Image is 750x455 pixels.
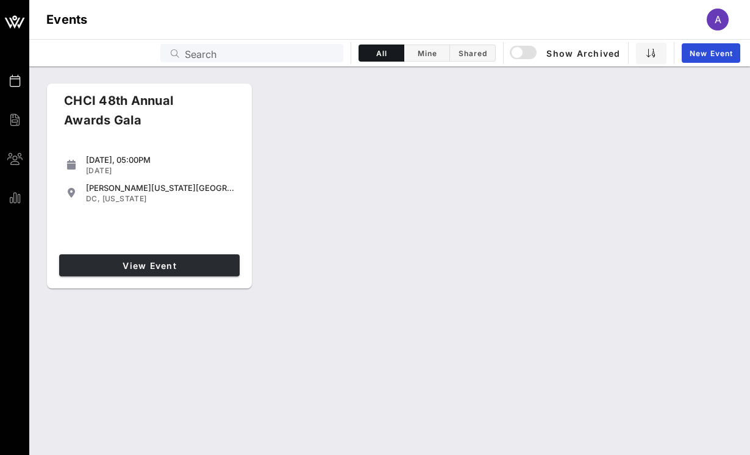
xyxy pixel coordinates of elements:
button: Shared [450,45,496,62]
button: Show Archived [511,42,621,64]
span: DC, [86,194,100,203]
h1: Events [46,10,88,29]
span: Mine [412,49,442,58]
span: View Event [64,260,235,271]
div: A [707,9,729,30]
span: Shared [457,49,488,58]
div: [PERSON_NAME][US_STATE][GEOGRAPHIC_DATA] [86,183,235,193]
span: [US_STATE] [102,194,147,203]
div: [DATE], 05:00PM [86,155,235,165]
span: New Event [689,49,733,58]
div: CHCI 48th Annual Awards Gala [54,91,226,140]
button: Mine [404,45,450,62]
span: Show Archived [512,46,620,60]
span: A [715,13,721,26]
a: New Event [682,43,740,63]
button: All [359,45,404,62]
span: All [366,49,396,58]
div: [DATE] [86,166,235,176]
a: View Event [59,254,240,276]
